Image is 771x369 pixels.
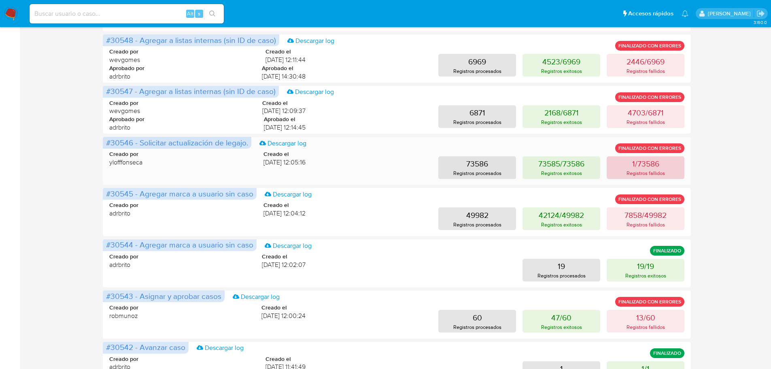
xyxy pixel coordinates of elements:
[682,10,688,17] a: Notificaciones
[30,9,224,19] input: Buscar usuario o caso...
[187,10,193,17] span: Alt
[628,9,673,18] span: Accesos rápidos
[198,10,200,17] span: s
[754,19,767,26] span: 3.160.0
[756,9,765,18] a: Salir
[708,10,754,17] p: alan.sanchez@mercadolibre.com
[204,8,221,19] button: search-icon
